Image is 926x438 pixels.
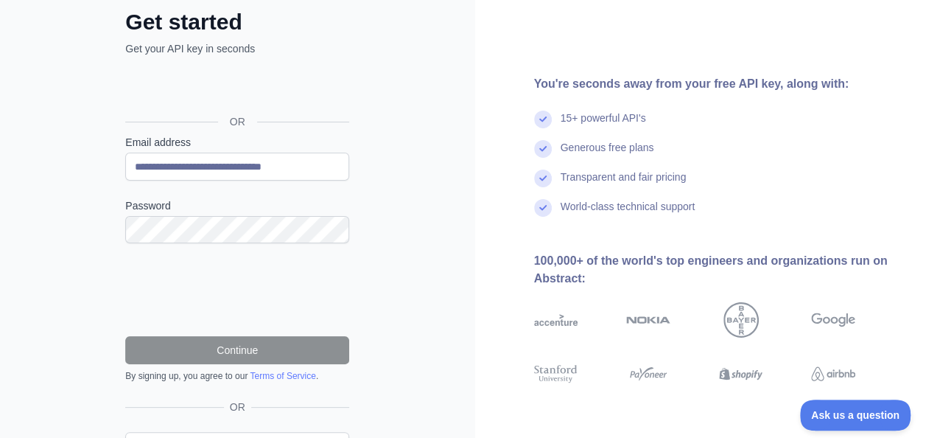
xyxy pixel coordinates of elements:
[224,400,251,414] span: OR
[719,363,763,385] img: shopify
[125,9,349,35] h2: Get started
[534,170,552,187] img: check mark
[534,111,552,128] img: check mark
[534,75,903,93] div: You're seconds away from your free API key, along with:
[125,135,349,150] label: Email address
[125,198,349,213] label: Password
[811,363,855,385] img: airbnb
[534,140,552,158] img: check mark
[811,302,855,338] img: google
[626,302,670,338] img: nokia
[561,170,687,199] div: Transparent and fair pricing
[125,336,349,364] button: Continue
[250,371,315,381] a: Terms of Service
[723,302,759,338] img: bayer
[561,140,654,170] div: Generous free plans
[118,72,354,105] iframe: Sign in with Google Button
[561,199,695,229] div: World-class technical support
[534,252,903,288] div: 100,000+ of the world's top engineers and organizations run on Abstract:
[125,261,349,319] iframe: reCAPTCHA
[534,302,578,338] img: accenture
[125,370,349,382] div: By signing up, you agree to our .
[561,111,646,140] div: 15+ powerful API's
[534,363,578,385] img: stanford university
[125,41,349,56] p: Get your API key in seconds
[534,199,552,217] img: check mark
[800,400,911,431] iframe: Toggle Customer Support
[626,363,670,385] img: payoneer
[218,114,257,129] span: OR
